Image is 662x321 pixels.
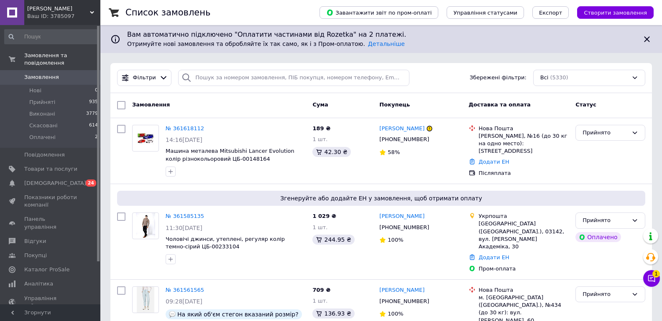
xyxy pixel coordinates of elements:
[379,212,424,220] a: [PERSON_NAME]
[89,99,98,106] span: 935
[532,6,569,19] button: Експорт
[470,74,527,82] span: Збережені фільтри:
[24,295,77,310] span: Управління сайтом
[24,179,86,187] span: [DEMOGRAPHIC_DATA]
[29,110,55,118] span: Виконані
[388,149,400,155] span: 58%
[312,235,354,245] div: 244.95 ₴
[479,212,569,220] div: Укрпошта
[575,101,596,108] span: Статус
[132,286,159,313] a: Фото товару
[86,179,96,187] span: 24
[312,101,328,108] span: Cума
[27,13,100,20] div: Ваш ID: 3785097
[575,232,621,242] div: Оплачено
[319,6,438,19] button: Завантажити звіт по пром-оплаті
[312,308,354,318] div: 136.93 ₴
[479,220,569,250] div: [GEOGRAPHIC_DATA] ([GEOGRAPHIC_DATA].), 03142, вул. [PERSON_NAME] Академіка, 30
[479,286,569,294] div: Нова Пошта
[479,125,569,132] div: Нова Пошта
[583,290,628,299] div: Прийнято
[166,236,285,250] a: Чоловічі джинси, утеплені, регуляр колір темно-сірий ЦБ-00233104
[166,287,204,293] a: № 361561565
[312,298,327,304] span: 1 шт.
[479,169,569,177] div: Післяплата
[166,125,204,131] a: № 361618112
[312,287,330,293] span: 709 ₴
[137,287,154,313] img: Фото товару
[166,213,204,219] a: № 361585135
[368,40,405,47] a: Детальніше
[29,99,55,106] span: Прийняті
[132,212,159,239] a: Фото товару
[89,122,98,129] span: 614
[177,311,299,318] span: На який об'єм стегон вказаний розмір?
[469,101,531,108] span: Доставка та оплата
[479,159,509,165] a: Додати ЕН
[137,125,154,151] img: Фото товару
[27,5,90,13] span: YUKI
[583,129,628,137] div: Прийнято
[24,73,59,81] span: Замовлення
[388,237,403,243] span: 100%
[378,222,431,233] div: [PHONE_NUMBER]
[136,213,156,239] img: Фото товару
[24,52,100,67] span: Замовлення та повідомлення
[479,265,569,273] div: Пром-оплата
[95,134,98,141] span: 2
[24,165,77,173] span: Товари та послуги
[379,101,410,108] span: Покупець
[166,298,202,305] span: 09:28[DATE]
[24,194,77,209] span: Показники роботи компанії
[378,134,431,145] div: [PHONE_NUMBER]
[4,29,99,44] input: Пошук
[24,238,46,245] span: Відгуки
[326,9,432,16] span: Завантажити звіт по пром-оплаті
[569,9,654,15] a: Створити замовлення
[24,151,65,159] span: Повідомлення
[479,132,569,155] div: [PERSON_NAME], №16 (до 30 кг на одно место): [STREET_ADDRESS]
[584,10,647,16] span: Створити замовлення
[132,125,159,152] a: Фото товару
[24,252,47,259] span: Покупці
[127,40,405,47] span: Отримуйте нові замовлення та обробляйте їх так само, як і з Пром-оплатою.
[166,148,294,162] a: Машина металева Mitsubishi Lancer Evolution колір різнокольоровий ЦБ-00148164
[312,224,327,230] span: 1 шт.
[24,215,77,230] span: Панель управління
[127,30,635,40] span: Вам автоматично підключено "Оплатити частинами від Rozetka" на 2 платежі.
[388,311,403,317] span: 100%
[166,225,202,231] span: 11:30[DATE]
[169,311,176,318] img: :speech_balloon:
[652,270,660,278] span: 1
[539,10,562,16] span: Експорт
[643,270,660,287] button: Чат з покупцем1
[577,6,654,19] button: Створити замовлення
[583,216,628,225] div: Прийнято
[24,266,69,273] span: Каталог ProSale
[132,101,170,108] span: Замовлення
[24,280,53,288] span: Аналітика
[379,125,424,133] a: [PERSON_NAME]
[378,296,431,307] div: [PHONE_NUMBER]
[29,134,56,141] span: Оплачені
[178,70,409,86] input: Пошук за номером замовлення, ПІБ покупця, номером телефону, Email, номером накладної
[29,122,58,129] span: Скасовані
[125,8,210,18] h1: Список замовлень
[479,254,509,260] a: Додати ЕН
[86,110,98,118] span: 3779
[133,74,156,82] span: Фільтри
[312,147,350,157] div: 42.30 ₴
[379,286,424,294] a: [PERSON_NAME]
[95,87,98,94] span: 0
[166,136,202,143] span: 14:16[DATE]
[550,74,568,81] span: (5330)
[447,6,524,19] button: Управління статусами
[312,213,336,219] span: 1 029 ₴
[540,74,549,82] span: Всі
[312,136,327,142] span: 1 шт.
[29,87,41,94] span: Нові
[453,10,517,16] span: Управління статусами
[312,125,330,131] span: 189 ₴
